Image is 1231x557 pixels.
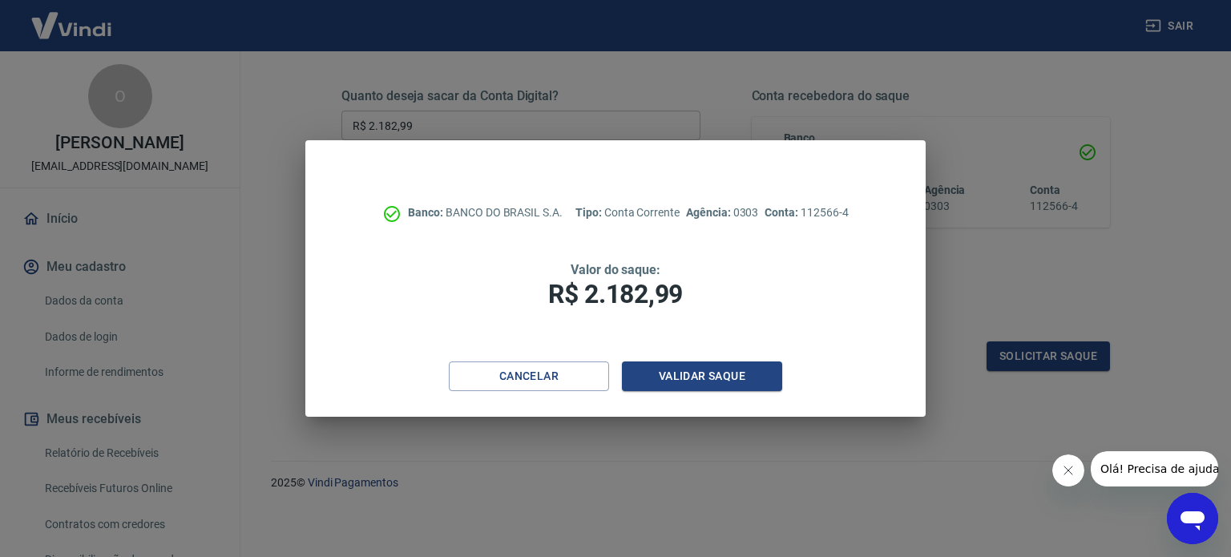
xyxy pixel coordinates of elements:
iframe: Fechar mensagem [1052,454,1084,486]
p: BANCO DO BRASIL S.A. [408,204,563,221]
p: 112566-4 [765,204,848,221]
iframe: Botão para abrir a janela de mensagens [1167,493,1218,544]
p: Conta Corrente [575,204,680,221]
iframe: Mensagem da empresa [1091,451,1218,486]
span: Olá! Precisa de ajuda? [10,11,135,24]
span: Conta: [765,206,801,219]
span: Banco: [408,206,446,219]
button: Validar saque [622,361,782,391]
p: 0303 [686,204,758,221]
button: Cancelar [449,361,609,391]
span: Tipo: [575,206,604,219]
span: R$ 2.182,99 [548,279,683,309]
span: Agência: [686,206,733,219]
span: Valor do saque: [571,262,660,277]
